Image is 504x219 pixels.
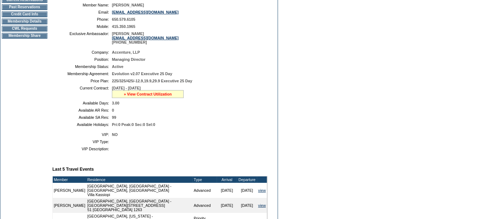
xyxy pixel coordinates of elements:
[2,19,47,24] td: Membership Details
[112,64,123,69] span: Active
[86,198,193,213] td: [GEOGRAPHIC_DATA], [GEOGRAPHIC_DATA] - [GEOGRAPHIC_DATA][STREET_ADDRESS] 51 [GEOGRAPHIC_DATA] 1263
[55,79,109,83] td: Price Plan:
[112,57,146,62] span: Managing Director
[217,198,237,213] td: [DATE]
[2,26,47,31] td: CWL Requests
[112,79,192,83] span: 225/325/425/-12.9,19.9,29.9 Executive 25 Day
[112,115,116,120] span: 99
[55,10,109,14] td: Email:
[55,132,109,137] td: VIP:
[55,122,109,127] td: Available Holidays:
[55,64,109,69] td: Membership Status:
[55,31,109,44] td: Exclusive Ambassador:
[124,92,172,96] a: » View Contract Utilization
[55,101,109,105] td: Available Days:
[217,183,237,198] td: [DATE]
[112,108,114,112] span: 0
[112,101,119,105] span: 3.00
[2,33,47,39] td: Membership Share
[258,188,266,193] a: view
[193,198,217,213] td: Advanced
[112,36,179,40] a: [EMAIL_ADDRESS][DOMAIN_NAME]
[112,31,179,44] span: [PERSON_NAME] [PHONE_NUMBER]
[86,183,193,198] td: [GEOGRAPHIC_DATA], [GEOGRAPHIC_DATA] - [GEOGRAPHIC_DATA], [GEOGRAPHIC_DATA] Villa Kassiopi
[193,183,217,198] td: Advanced
[55,24,109,29] td: Mobile:
[237,198,257,213] td: [DATE]
[52,167,94,172] b: Last 5 Travel Events
[55,108,109,112] td: Available AR Res:
[55,57,109,62] td: Position:
[2,11,47,17] td: Credit Card Info
[55,147,109,151] td: VIP Description:
[2,4,47,10] td: Past Reservations
[53,198,86,213] td: [PERSON_NAME]
[112,17,135,21] span: 650.579.6105
[112,72,172,76] span: Evolution v2.07 Executive 25 Day
[55,50,109,54] td: Company:
[55,140,109,144] td: VIP Type:
[237,176,257,183] td: Departure
[112,86,141,90] span: [DATE] - [DATE]
[112,132,118,137] span: NO
[86,176,193,183] td: Residence
[112,3,144,7] span: [PERSON_NAME]
[55,115,109,120] td: Available SA Res:
[55,17,109,21] td: Phone:
[112,24,135,29] span: 415.350.1965
[258,203,266,208] a: view
[112,10,179,14] a: [EMAIL_ADDRESS][DOMAIN_NAME]
[55,72,109,76] td: Membership Agreement:
[237,183,257,198] td: [DATE]
[53,183,86,198] td: [PERSON_NAME]
[55,86,109,98] td: Current Contract:
[112,50,140,54] span: Accenture, LLP
[217,176,237,183] td: Arrival
[53,176,86,183] td: Member
[193,176,217,183] td: Type
[112,122,155,127] span: Pri:0 Peak:0 Sec:0 Sel:0
[55,3,109,7] td: Member Name:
